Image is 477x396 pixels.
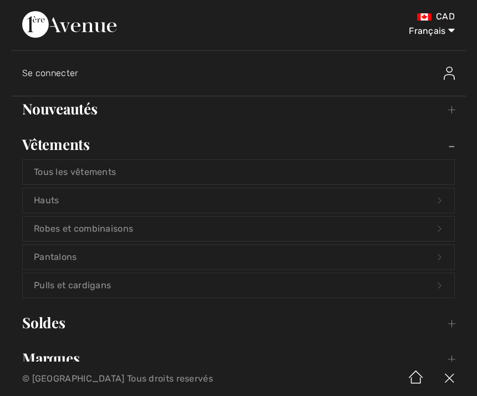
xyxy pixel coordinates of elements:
a: Tous les vêtements [23,160,454,184]
a: Robes et combinaisons [23,217,454,241]
p: © [GEOGRAPHIC_DATA] Tous droits reservés [22,375,281,383]
img: X [433,362,466,396]
img: Accueil [399,362,433,396]
img: Se connecter [444,67,455,80]
div: CAD [281,11,455,22]
a: Marques [11,346,466,370]
a: Hauts [23,188,454,213]
a: Vêtements [11,132,466,157]
a: Soldes [11,310,466,335]
span: Aide [26,8,48,18]
a: Pantalons [23,245,454,269]
a: Pulls et cardigans [23,273,454,298]
img: 1ère Avenue [22,11,116,38]
span: Se connecter [22,68,79,78]
a: Nouveautés [11,97,466,121]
